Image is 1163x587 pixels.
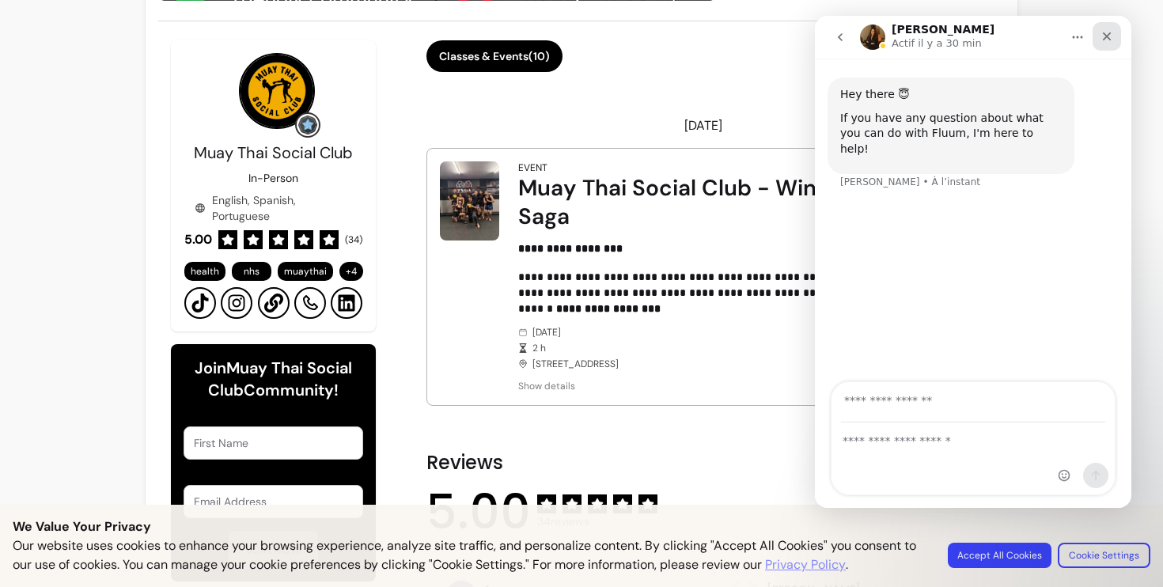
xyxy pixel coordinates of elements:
[518,161,547,174] div: Event
[13,517,1150,536] p: We Value Your Privacy
[518,326,851,370] div: [DATE] [STREET_ADDRESS]
[815,16,1131,508] iframe: Intercom live chat
[194,494,354,509] input: Email Address
[244,265,259,278] span: nhs
[1058,543,1150,568] button: Cookie Settings
[194,435,354,451] input: First Name
[518,380,851,392] span: Show details
[191,265,219,278] span: health
[948,543,1051,568] button: Accept All Cookies
[343,265,360,278] span: + 4
[248,170,298,186] p: In-Person
[239,53,315,129] img: Provider image
[440,161,499,240] img: Muay Thai Social Club - Winter Saga
[184,357,364,401] h6: Join Muay Thai Social Club Community!
[345,233,362,246] span: ( 34 )
[426,488,531,536] span: 5.00
[194,142,353,163] span: Muay Thai Social Club
[765,555,846,574] a: Privacy Policy
[426,110,979,142] header: [DATE]
[184,230,212,249] span: 5.00
[298,116,317,134] img: Grow
[284,265,327,278] span: muaythai
[518,174,851,231] div: Muay Thai Social Club - Winter Saga
[426,450,979,475] h2: Reviews
[532,342,851,354] span: 2 h
[426,40,563,72] button: Classes & Events(10)
[13,536,929,574] p: Our website uses cookies to enhance your browsing experience, analyze site traffic, and personali...
[195,192,353,224] div: English, Spanish, Portuguese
